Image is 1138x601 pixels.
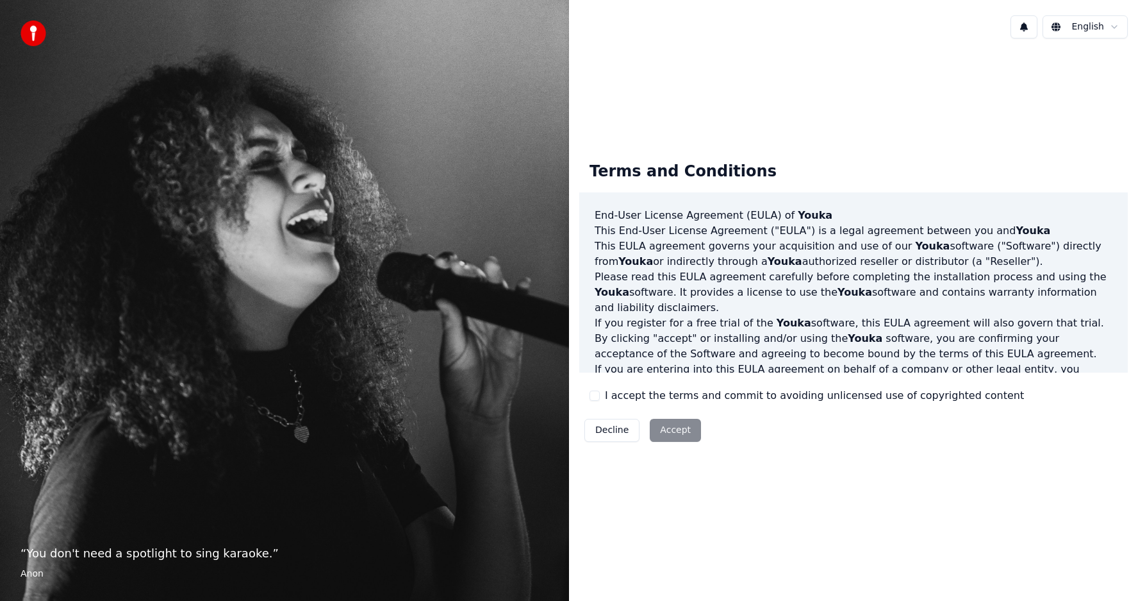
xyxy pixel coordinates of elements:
[595,286,629,298] span: Youka
[768,255,802,267] span: Youka
[798,209,832,221] span: Youka
[579,151,787,192] div: Terms and Conditions
[595,239,1112,269] p: This EULA agreement governs your acquisition and use of our software ("Software") directly from o...
[21,21,46,46] img: youka
[595,269,1112,316] p: Please read this EULA agreement carefully before completing the installation process and using th...
[777,317,811,329] span: Youka
[1016,224,1050,237] span: Youka
[584,419,639,442] button: Decline
[618,255,653,267] span: Youka
[595,362,1112,439] p: If you are entering into this EULA agreement on behalf of a company or other legal entity, you re...
[595,208,1112,223] h3: End-User License Agreement (EULA) of
[605,388,1024,403] label: I accept the terms and commit to avoiding unlicensed use of copyrighted content
[21,568,548,580] footer: Anon
[915,240,950,252] span: Youka
[837,286,872,298] span: Youka
[595,223,1112,239] p: This End-User License Agreement ("EULA") is a legal agreement between you and
[21,545,548,563] p: “ You don't need a spotlight to sing karaoke. ”
[848,332,882,344] span: Youka
[595,316,1112,362] p: If you register for a free trial of the software, this EULA agreement will also govern that trial...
